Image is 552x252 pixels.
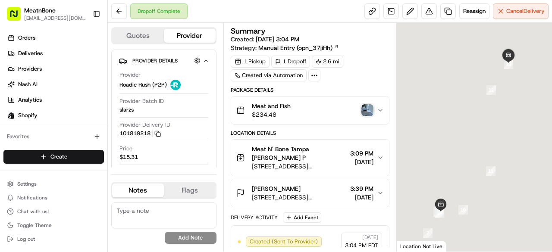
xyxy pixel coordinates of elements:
span: Providers [18,65,42,73]
span: Provider [119,71,141,79]
button: [PERSON_NAME][STREET_ADDRESS][PERSON_NAME]3:39 PM[DATE] [231,179,389,207]
span: 3:04 PM EDT [345,242,378,249]
img: photo_proof_of_delivery image [361,104,373,116]
span: Provider Details [132,57,178,64]
div: Location Not Live [397,241,446,252]
span: [DATE] [362,234,378,241]
a: Providers [3,62,107,76]
span: Provider Delivery ID [119,121,170,129]
button: Toggle Theme [3,219,104,231]
a: Manual Entry (opn_37jiHh) [258,44,339,52]
a: Analytics [3,93,107,107]
span: Shopify [18,112,38,119]
div: 12 [483,82,499,98]
button: Notifications [3,192,104,204]
div: 9 [431,205,448,221]
span: $15.31 [119,153,138,161]
button: Meat and Fish$234.48photo_proof_of_delivery image [231,96,389,124]
button: 101819218 [119,130,161,137]
button: MeatnBone [24,6,56,15]
button: Provider Details [119,53,209,68]
span: Roadie Rush (P2P) [119,81,167,89]
img: roadie-logo-v2.jpg [170,80,181,90]
span: [STREET_ADDRESS][PERSON_NAME] [252,193,347,202]
div: Strategy: [231,44,339,52]
button: Create [3,150,104,164]
span: Meat and Fish [252,102,291,110]
span: Cancel Delivery [506,7,545,15]
button: Provider [164,29,216,43]
div: 8 [430,204,446,220]
div: 2.6 mi [312,56,343,68]
span: Create [50,153,67,161]
span: Log out [17,236,35,243]
button: Notes [112,184,164,197]
span: [DATE] [350,158,373,166]
span: 3:39 PM [350,184,373,193]
div: Location Details [231,130,389,137]
span: Notifications [17,194,47,201]
h3: Summary [231,27,266,35]
span: Created (Sent To Provider) [250,238,318,246]
div: 1 Dropoff [271,56,310,68]
div: Delivery Activity [231,214,278,221]
div: 7 [420,225,436,241]
div: 10 [455,202,471,218]
span: Toggle Theme [17,222,52,229]
img: Shopify logo [8,112,15,119]
button: Reassign [459,3,489,19]
button: MeatnBone[EMAIL_ADDRESS][DOMAIN_NAME] [3,3,89,24]
button: Quotes [112,29,164,43]
span: Meat N' Bone Tampa [PERSON_NAME] P [252,145,347,162]
div: 13 [500,56,517,72]
span: Analytics [18,96,42,104]
button: CancelDelivery [493,3,549,19]
span: Nash AI [18,81,38,88]
span: [DATE] [350,193,373,202]
button: [EMAIL_ADDRESS][DOMAIN_NAME] [24,15,86,22]
span: slarzs [119,106,134,114]
a: Shopify [3,109,107,122]
button: Meat N' Bone Tampa [PERSON_NAME] P[STREET_ADDRESS][PERSON_NAME]3:09 PM[DATE] [231,140,389,176]
span: [DATE] 3:04 PM [256,35,299,43]
a: Created via Automation [231,69,307,81]
a: Deliveries [3,47,107,60]
button: Add Event [283,212,321,223]
span: Orders [18,34,35,42]
span: Manual Entry (opn_37jiHh) [258,44,332,52]
button: Settings [3,178,104,190]
a: Nash AI [3,78,107,91]
span: Reassign [463,7,486,15]
button: Flags [164,184,216,197]
span: Provider Batch ID [119,97,164,105]
button: Log out [3,233,104,245]
div: 1 Pickup [231,56,270,68]
div: Favorites [3,130,104,143]
a: Orders [3,31,107,45]
div: 11 [483,163,499,179]
span: Settings [17,180,37,187]
span: $234.48 [252,110,291,119]
span: Price [119,145,132,152]
button: Chat with us! [3,205,104,218]
span: Created: [231,35,299,44]
span: Deliveries [18,50,43,57]
span: [PERSON_NAME] [252,184,301,193]
div: Package Details [231,87,389,93]
span: Chat with us! [17,208,49,215]
span: [STREET_ADDRESS][PERSON_NAME] [252,162,347,171]
span: 3:09 PM [350,149,373,158]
